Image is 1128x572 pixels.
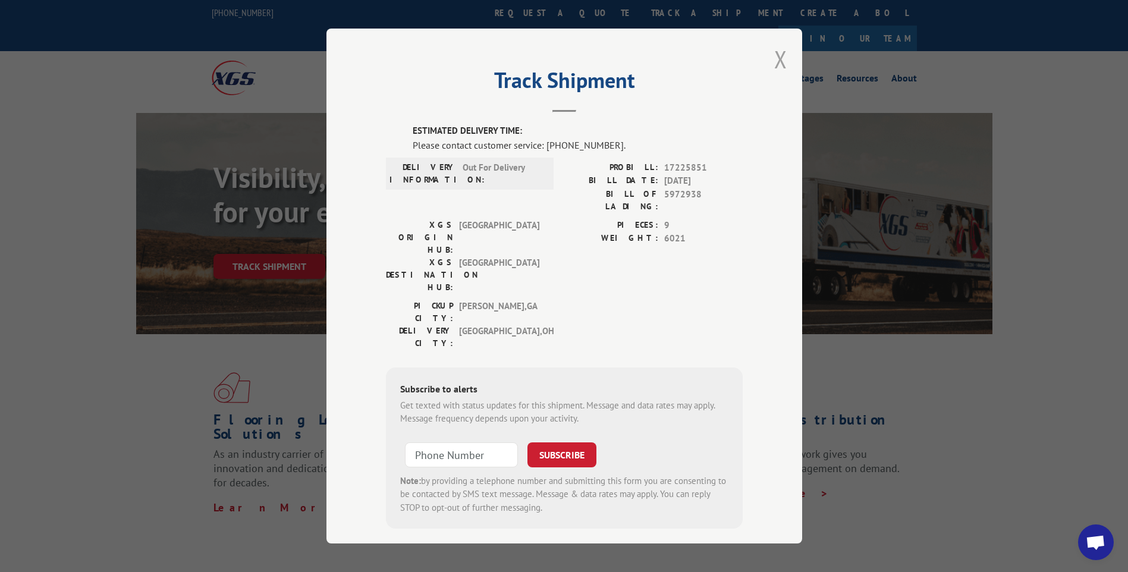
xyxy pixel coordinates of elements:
[400,399,728,426] div: Get texted with status updates for this shipment. Message and data rates may apply. Message frequ...
[459,256,539,294] span: [GEOGRAPHIC_DATA]
[564,188,658,213] label: BILL OF LADING:
[386,300,453,325] label: PICKUP CITY:
[664,188,743,213] span: 5972938
[564,174,658,188] label: BILL DATE:
[564,232,658,246] label: WEIGHT:
[664,219,743,232] span: 9
[463,161,543,186] span: Out For Delivery
[386,219,453,256] label: XGS ORIGIN HUB:
[400,382,728,399] div: Subscribe to alerts
[664,232,743,246] span: 6021
[527,442,596,467] button: SUBSCRIBE
[386,256,453,294] label: XGS DESTINATION HUB:
[664,161,743,175] span: 17225851
[405,442,518,467] input: Phone Number
[564,161,658,175] label: PROBILL:
[400,475,421,486] strong: Note:
[400,474,728,515] div: by providing a telephone number and submitting this form you are consenting to be contacted by SM...
[459,325,539,350] span: [GEOGRAPHIC_DATA] , OH
[774,43,787,75] button: Close modal
[386,325,453,350] label: DELIVERY CITY:
[459,219,539,256] span: [GEOGRAPHIC_DATA]
[459,300,539,325] span: [PERSON_NAME] , GA
[564,219,658,232] label: PIECES:
[1078,524,1114,560] a: Open chat
[389,161,457,186] label: DELIVERY INFORMATION:
[413,138,743,152] div: Please contact customer service: [PHONE_NUMBER].
[413,124,743,138] label: ESTIMATED DELIVERY TIME:
[664,174,743,188] span: [DATE]
[386,72,743,95] h2: Track Shipment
